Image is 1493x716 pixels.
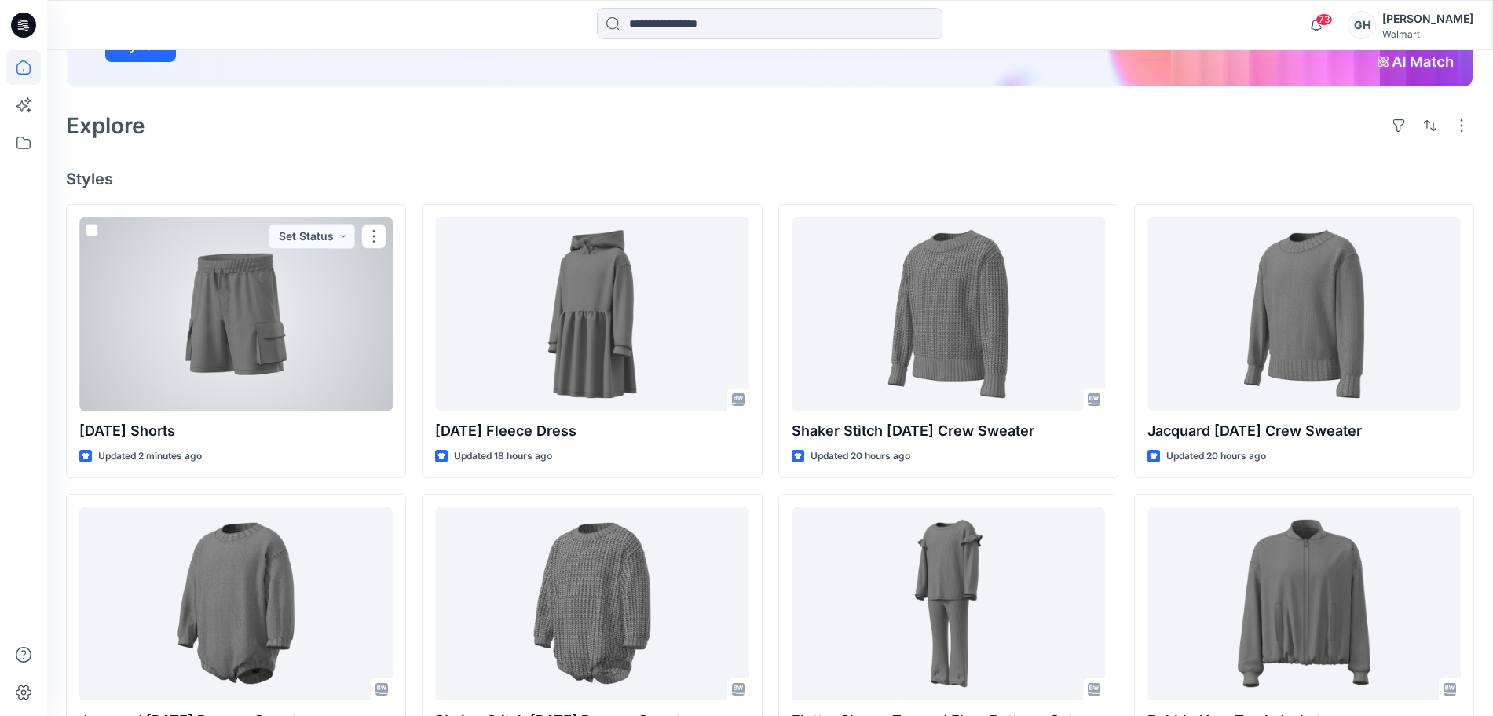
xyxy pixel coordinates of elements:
[792,420,1105,442] p: Shaker Stitch [DATE] Crew Sweater
[79,217,393,411] a: Halloween Shorts
[1348,11,1376,39] div: GH
[454,448,552,465] p: Updated 18 hours ago
[1147,217,1461,411] a: Jacquard Halloween Crew Sweater
[1382,9,1473,28] div: [PERSON_NAME]
[435,217,748,411] a: Halloween Fleece Dress
[792,217,1105,411] a: Shaker Stitch Halloween Crew Sweater
[1147,507,1461,700] a: Bubble Hem Track Jacket
[1166,448,1266,465] p: Updated 20 hours ago
[98,448,202,465] p: Updated 2 minutes ago
[435,420,748,442] p: [DATE] Fleece Dress
[66,170,1474,188] h4: Styles
[811,448,910,465] p: Updated 20 hours ago
[1147,420,1461,442] p: Jacquard [DATE] Crew Sweater
[792,507,1105,700] a: Flutter Sleeve Top and Flare Bottoms Set
[1382,28,1473,40] div: Walmart
[435,507,748,700] a: Shaker Stitch Halloween Romper Sweater
[79,507,393,700] a: Jacquard Halloween Romper Sweater
[1316,13,1333,26] span: 73
[79,420,393,442] p: [DATE] Shorts
[66,113,145,138] h2: Explore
